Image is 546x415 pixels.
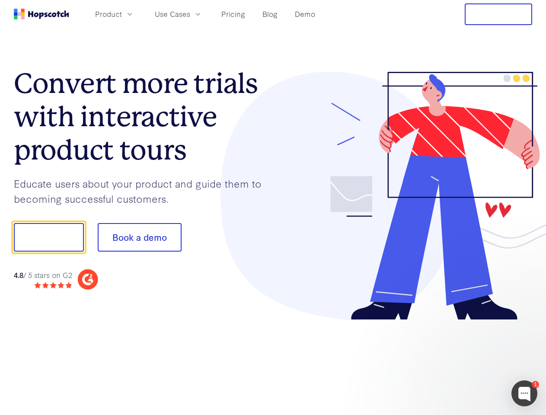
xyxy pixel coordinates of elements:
a: Pricing [218,7,249,21]
a: Home [14,9,69,19]
a: Demo [291,7,319,21]
div: / 5 stars on G2 [14,270,72,281]
button: Show me! [14,223,84,252]
button: Use Cases [150,7,208,21]
button: Product [90,7,139,21]
h1: Convert more trials with interactive product tours [14,67,273,166]
button: Free Trial [465,3,532,25]
span: Product [95,9,122,19]
span: Use Cases [155,9,190,19]
button: Book a demo [98,223,182,252]
a: Blog [259,7,281,21]
strong: 4.8 [14,270,23,280]
p: Educate users about your product and guide them to becoming successful customers. [14,176,273,206]
div: 1 [532,381,539,388]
